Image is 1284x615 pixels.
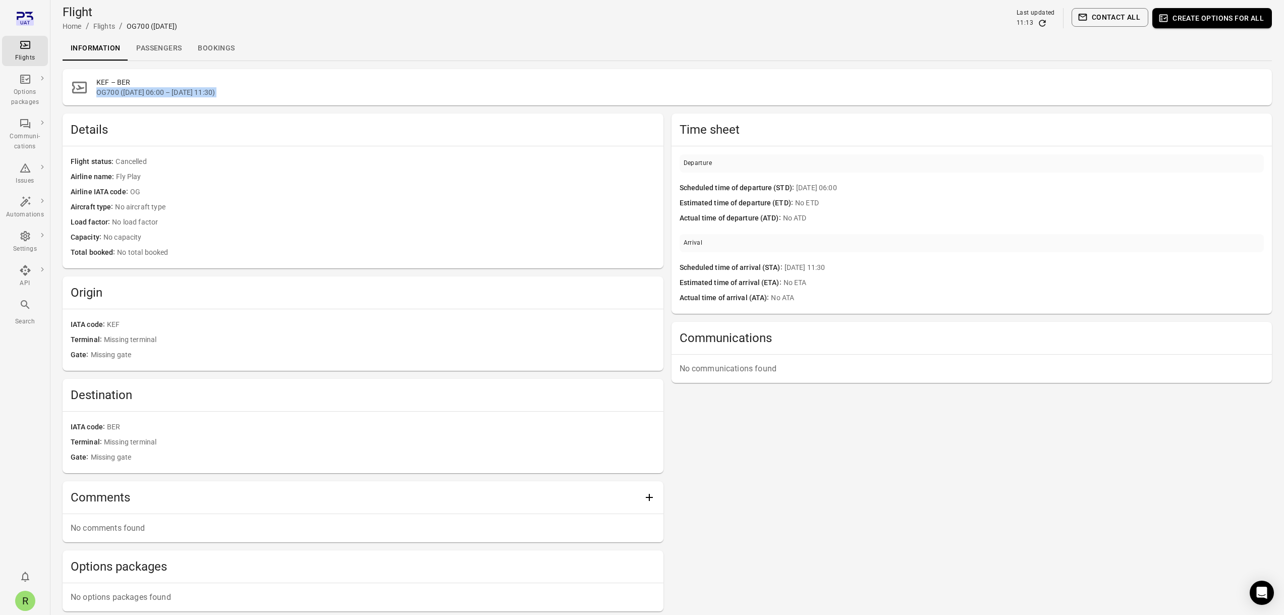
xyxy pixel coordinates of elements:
h1: Flight [63,4,177,20]
h2: Options packages [71,558,655,575]
a: Home [63,22,82,30]
span: Estimated time of arrival (ETA) [680,277,784,289]
span: Cancelled [116,156,655,167]
p: No options packages found [71,591,655,603]
h2: Origin [71,285,655,301]
a: API [2,261,48,292]
span: Flight status [71,156,116,167]
p: No comments found [71,522,655,534]
a: Flights [2,36,48,66]
div: Options packages [6,87,44,107]
div: Communi-cations [6,132,44,152]
a: Information [63,36,128,61]
div: API [6,278,44,289]
div: Open Intercom Messenger [1250,581,1274,605]
span: Aircraft type [71,202,115,213]
div: Search [6,317,44,327]
h2: KEF – BER [96,77,1264,87]
p: No communications found [680,363,1264,375]
span: Missing gate [91,350,655,361]
button: Notifications [15,567,35,587]
h2: Details [71,122,655,138]
span: OG [130,187,655,198]
h2: Destination [71,387,655,403]
a: Settings [2,227,48,257]
span: No capacity [103,232,655,243]
span: Terminal [71,334,104,346]
span: Terminal [71,437,104,448]
div: OG700 ([DATE]) [127,21,177,31]
span: Missing terminal [104,437,655,448]
span: No total booked [117,247,655,258]
a: Automations [2,193,48,223]
span: No ATA [771,293,1264,304]
a: Options packages [2,70,48,110]
a: Passengers [128,36,190,61]
span: No load factor [112,217,655,228]
span: Capacity [71,232,103,243]
span: Load factor [71,217,112,228]
span: Estimated time of departure (ETD) [680,198,795,209]
span: Airline IATA code [71,187,130,198]
span: [DATE] 06:00 [796,183,1264,194]
span: OG700 ([DATE] 06:00 – [DATE] 11:30) [96,87,1264,97]
span: No ETD [795,198,1264,209]
button: Add comment [639,487,659,508]
span: Gate [71,452,91,463]
a: Issues [2,159,48,189]
span: Total booked [71,247,117,258]
span: No aircraft type [115,202,655,213]
div: Issues [6,176,44,186]
h2: Comments [71,489,639,506]
button: Rachel [11,587,39,615]
span: Scheduled time of departure (STD) [680,183,796,194]
div: Automations [6,210,44,220]
span: Missing gate [91,452,655,463]
a: Bookings [190,36,243,61]
div: 11:13 [1017,18,1033,28]
span: [DATE] 11:30 [785,262,1264,273]
div: Flights [6,53,44,63]
span: KEF [107,319,655,330]
button: Refresh data [1037,18,1047,28]
span: BER [107,422,655,433]
span: Fly Play [116,172,655,183]
span: Scheduled time of arrival (STA) [680,262,785,273]
h2: Time sheet [680,122,1264,138]
span: Actual time of arrival (ATA) [680,293,771,304]
span: Missing terminal [104,334,655,346]
div: R [15,591,35,611]
span: IATA code [71,319,107,330]
span: No ATD [783,213,1264,224]
div: Last updated [1017,8,1055,18]
button: Create options for all [1152,8,1272,28]
div: Local navigation [63,36,1272,61]
div: Arrival [684,238,703,248]
span: Actual time of departure (ATD) [680,213,783,224]
nav: Breadcrumbs [63,20,177,32]
a: Communi-cations [2,115,48,155]
button: Contact all [1072,8,1148,27]
button: Search [2,296,48,329]
span: Airline name [71,172,116,183]
span: IATA code [71,422,107,433]
li: / [119,20,123,32]
div: Settings [6,244,44,254]
h2: Communications [680,330,1264,346]
span: Gate [71,350,91,361]
a: Flights [93,22,115,30]
div: Departure [684,158,712,169]
li: / [86,20,89,32]
span: No ETA [784,277,1264,289]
